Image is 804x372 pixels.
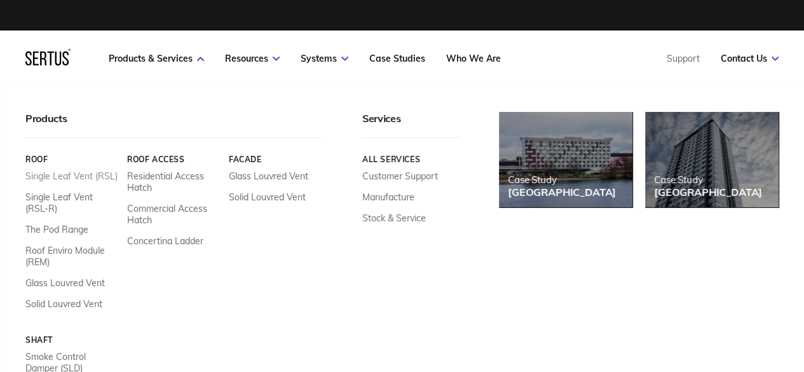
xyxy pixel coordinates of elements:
[25,170,118,182] a: Single Leaf Vent (RSL)
[362,112,461,138] div: Services
[25,245,118,268] a: Roof Enviro Module (REM)
[225,53,280,64] a: Resources
[229,191,306,203] a: Solid Louvred Vent
[645,112,779,207] a: Case Study[GEOGRAPHIC_DATA]
[362,191,414,203] a: Manufacture
[25,112,321,138] div: Products
[508,186,616,198] div: [GEOGRAPHIC_DATA]
[362,170,438,182] a: Customer Support
[301,53,348,64] a: Systems
[654,174,762,186] div: Case Study
[25,298,102,310] a: Solid Louvred Vent
[229,155,321,164] a: Facade
[127,155,219,164] a: Roof Access
[446,53,501,64] a: Who We Are
[109,53,204,64] a: Products & Services
[654,186,762,198] div: [GEOGRAPHIC_DATA]
[508,174,616,186] div: Case Study
[25,224,88,235] a: The Pod Range
[25,335,118,345] a: Shaft
[740,311,804,372] iframe: Chat Widget
[229,170,308,182] a: Glass Louvred Vent
[667,53,700,64] a: Support
[369,53,425,64] a: Case Studies
[499,112,632,207] a: Case Study[GEOGRAPHIC_DATA]
[25,155,118,164] a: Roof
[127,203,219,226] a: Commercial Access Hatch
[25,277,105,289] a: Glass Louvred Vent
[721,53,779,64] a: Contact Us
[362,155,461,164] a: All services
[127,170,219,193] a: Residential Access Hatch
[127,235,203,247] a: Concertina Ladder
[25,191,118,214] a: Single Leaf Vent (RSL-R)
[362,212,426,224] a: Stock & Service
